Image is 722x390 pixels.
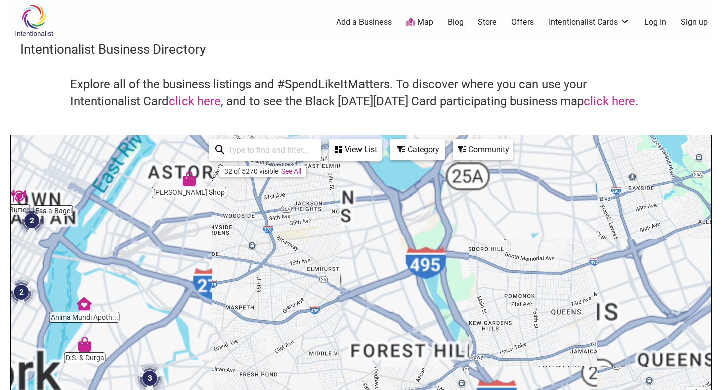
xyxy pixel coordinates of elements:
a: Map [406,17,433,28]
input: Type to find and filter... [224,140,315,160]
h4: Explore all of the business listings and #SpendLikeItMatters. To discover where you can use your ... [70,76,652,110]
a: Log In [644,17,666,28]
div: Community [454,140,512,159]
a: Blog [448,17,464,28]
div: Butter [11,188,26,204]
a: See All [281,167,301,175]
div: 32 of 5270 visible [224,167,278,175]
div: Type to search and filter [209,139,321,161]
div: Ess-a-Bagel [46,189,61,205]
div: D.S. & Durga [77,337,92,352]
a: click here [584,94,635,108]
a: Add a Business [336,17,392,28]
div: Anima Mundi Apothecary [77,296,92,311]
h3: Intentionalist Business Directory [20,40,702,58]
a: Offers [511,17,534,28]
a: Store [478,17,497,28]
div: Category [391,140,444,159]
div: Lockwood Shop [182,171,197,186]
div: Filter by Community [453,139,513,160]
div: Filter by category [390,139,445,160]
img: Intentionalist [10,4,58,37]
div: 2 [17,206,47,236]
div: View List [330,140,381,159]
a: click here [169,94,221,108]
div: See a list of the visible businesses [329,139,382,161]
a: Intentionalist Cards [549,17,630,28]
div: 2 [6,277,36,307]
a: Sign up [681,17,708,28]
